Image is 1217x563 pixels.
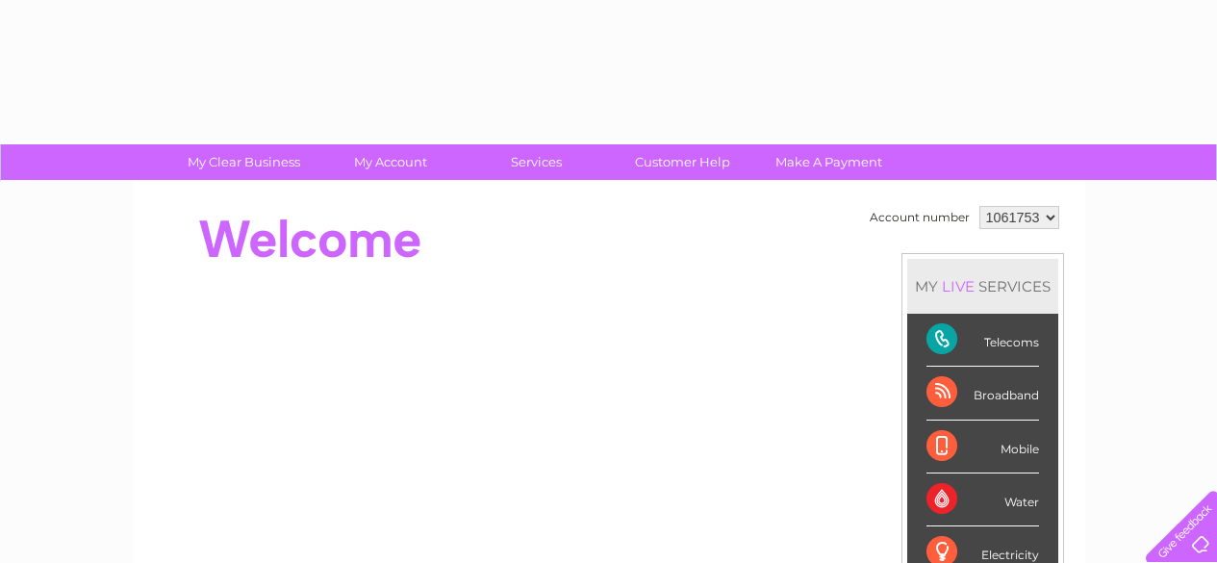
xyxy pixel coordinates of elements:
[926,473,1039,526] div: Water
[938,277,978,295] div: LIVE
[165,144,323,180] a: My Clear Business
[603,144,762,180] a: Customer Help
[926,314,1039,367] div: Telecoms
[311,144,469,180] a: My Account
[907,259,1058,314] div: MY SERVICES
[926,367,1039,420] div: Broadband
[749,144,908,180] a: Make A Payment
[865,201,975,234] td: Account number
[926,421,1039,473] div: Mobile
[457,144,616,180] a: Services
